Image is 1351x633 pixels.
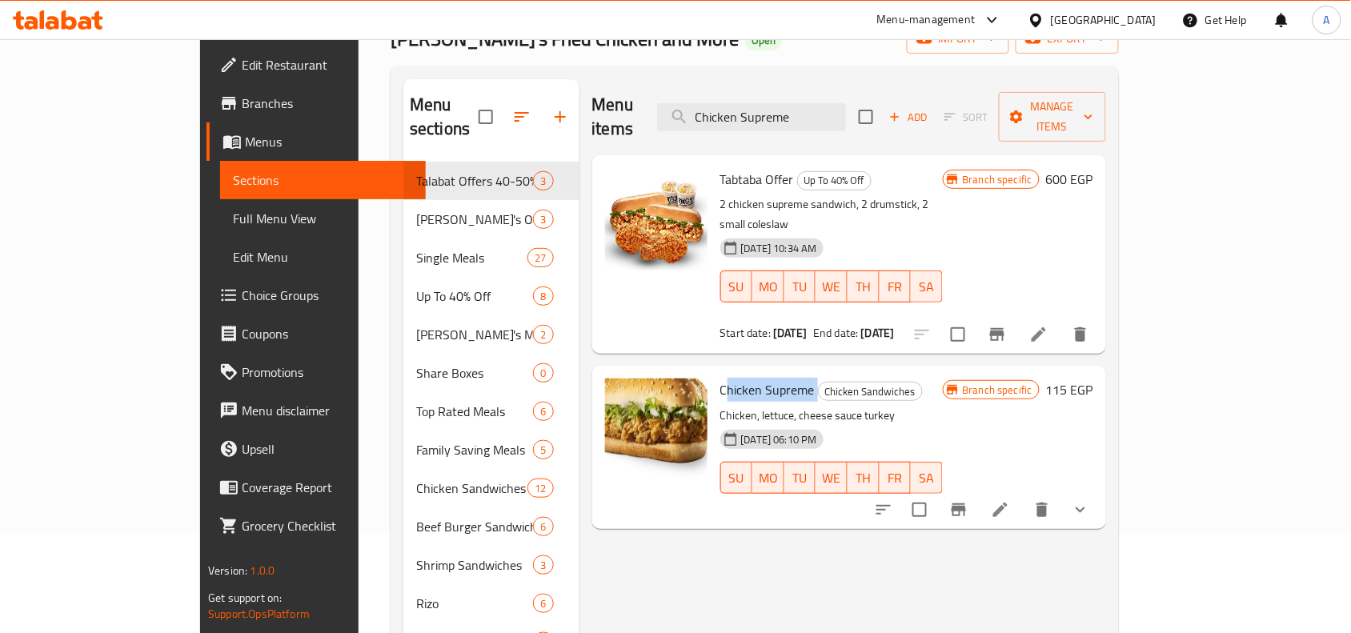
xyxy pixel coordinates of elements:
[242,516,413,535] span: Grocery Checklist
[752,270,784,302] button: MO
[206,84,426,122] a: Branches
[1061,315,1100,354] button: delete
[849,100,883,134] span: Select section
[416,325,533,344] div: Tiko's Mega Offers
[533,363,553,383] div: items
[416,210,533,229] span: [PERSON_NAME]'s Offers 40-50% Off
[886,467,905,490] span: FR
[403,507,579,546] div: Beef Burger Sandwiches6
[206,507,426,545] a: Grocery Checklist
[728,467,746,490] span: SU
[864,491,903,529] button: sort-choices
[720,194,943,234] p: 2 chicken supreme sandwich, 2 drumstick, 2 small coleslaw
[816,462,848,494] button: WE
[533,402,553,421] div: items
[886,275,905,298] span: FR
[206,468,426,507] a: Coverage Report
[533,325,553,344] div: items
[999,92,1106,142] button: Manage items
[403,238,579,277] div: Single Meals27
[813,323,858,343] span: End date:
[1046,379,1093,401] h6: 115 EGP
[735,241,824,256] span: [DATE] 10:34 AM
[528,481,552,496] span: 12
[978,315,1016,354] button: Branch-specific-item
[1324,11,1330,29] span: A
[941,318,975,351] span: Select to update
[416,594,533,613] div: Rizo
[416,555,533,575] div: Shrimp Sandwiches
[245,132,413,151] span: Menus
[416,479,527,498] span: Chicken Sandwiches
[911,462,943,494] button: SA
[403,546,579,584] div: Shrimp Sandwiches3
[534,443,552,458] span: 5
[822,467,841,490] span: WE
[416,248,527,267] div: Single Meals
[822,275,841,298] span: WE
[534,212,552,227] span: 3
[534,558,552,573] span: 3
[797,171,872,190] div: Up To 40% Off
[534,327,552,343] span: 2
[917,467,936,490] span: SA
[403,469,579,507] div: Chicken Sandwiches12
[911,270,943,302] button: SA
[752,462,784,494] button: MO
[720,406,943,426] p: Chicken, lettuce, cheese sauce turkey
[416,363,533,383] span: Share Boxes
[920,29,996,49] span: import
[533,440,553,459] div: items
[416,402,533,421] div: Top Rated Meals
[534,366,552,381] span: 0
[880,462,912,494] button: FR
[657,103,846,131] input: search
[220,238,426,276] a: Edit Menu
[527,248,553,267] div: items
[403,584,579,623] div: Rizo6
[720,323,772,343] span: Start date:
[534,174,552,189] span: 3
[416,286,533,306] span: Up To 40% Off
[242,286,413,305] span: Choice Groups
[416,517,533,536] span: Beef Burger Sandwiches
[242,94,413,113] span: Branches
[403,431,579,469] div: Family Saving Meals5
[233,170,413,190] span: Sections
[818,382,923,401] div: Chicken Sandwiches
[403,354,579,392] div: Share Boxes0
[854,467,873,490] span: TH
[791,275,810,298] span: TU
[416,210,533,229] div: Tiko's Offers 40-50% Off
[819,383,922,401] span: Chicken Sandwiches
[206,314,426,353] a: Coupons
[1023,491,1061,529] button: delete
[242,439,413,459] span: Upsell
[242,324,413,343] span: Coupons
[533,594,553,613] div: items
[206,391,426,430] a: Menu disclaimer
[242,363,413,382] span: Promotions
[233,209,413,228] span: Full Menu View
[854,275,873,298] span: TH
[784,270,816,302] button: TU
[416,440,533,459] span: Family Saving Meals
[784,462,816,494] button: TU
[720,378,815,402] span: Chicken Supreme
[533,555,553,575] div: items
[206,276,426,314] a: Choice Groups
[1071,500,1090,519] svg: Show Choices
[533,171,553,190] div: items
[1046,168,1093,190] h6: 600 EGP
[883,105,934,130] button: Add
[877,10,976,30] div: Menu-management
[720,167,794,191] span: Tabtaba Offer
[403,315,579,354] div: [PERSON_NAME]'s Mega Offers2
[527,479,553,498] div: items
[206,430,426,468] a: Upsell
[534,404,552,419] span: 6
[233,247,413,266] span: Edit Menu
[403,200,579,238] div: [PERSON_NAME]'s Offers 40-50% Off3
